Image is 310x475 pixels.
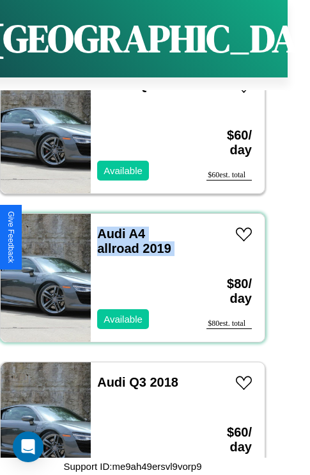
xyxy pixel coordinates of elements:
[6,211,15,263] div: Give Feedback
[64,458,202,475] p: Support ID: me9ah49ersvl9vorp9
[104,310,143,328] p: Available
[97,227,171,255] a: Audi A4 allroad 2019
[206,115,252,170] h3: $ 60 / day
[104,162,143,179] p: Available
[206,412,252,467] h3: $ 60 / day
[97,375,178,389] a: Audi Q3 2018
[206,319,252,329] div: $ 80 est. total
[206,264,252,319] h3: $ 80 / day
[206,170,252,181] div: $ 60 est. total
[13,431,43,462] div: Open Intercom Messenger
